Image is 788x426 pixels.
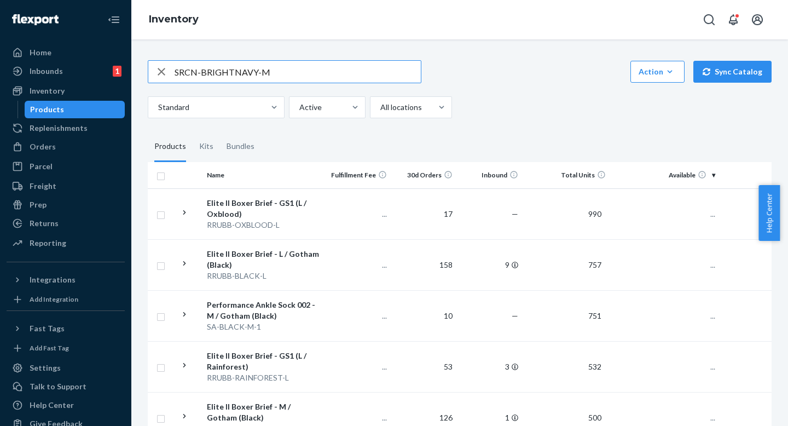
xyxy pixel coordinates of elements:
[30,362,61,373] div: Settings
[30,104,64,115] div: Products
[746,9,768,31] button: Open account menu
[140,4,207,36] ol: breadcrumbs
[615,361,715,372] p: ...
[207,321,321,332] div: SA-BLACK-M-1
[391,341,457,392] td: 53
[615,412,715,423] p: ...
[227,131,254,162] div: Bundles
[154,131,186,162] div: Products
[330,361,387,372] p: ...
[512,209,518,218] span: —
[391,188,457,239] td: 17
[7,342,125,355] a: Add Fast Tag
[584,209,606,218] span: 990
[30,141,56,152] div: Orders
[7,215,125,232] a: Returns
[326,162,391,188] th: Fulfillment Fee
[30,181,56,192] div: Freight
[7,138,125,156] a: Orders
[584,260,606,269] span: 757
[584,362,606,371] span: 532
[7,234,125,252] a: Reporting
[207,350,321,372] div: Elite II Boxer Brief - GS1 (L / Rainforest)
[523,162,610,188] th: Total Units
[379,102,380,113] input: All locations
[7,293,125,306] a: Add Integration
[693,61,772,83] button: Sync Catalog
[30,295,78,304] div: Add Integration
[722,9,744,31] button: Open notifications
[615,260,715,270] p: ...
[30,123,88,134] div: Replenishments
[584,413,606,422] span: 500
[207,220,321,231] div: RRUBB-OXBLOOD-L
[7,177,125,195] a: Freight
[330,260,387,270] p: ...
[199,131,213,162] div: Kits
[298,102,299,113] input: Active
[30,381,86,392] div: Talk to Support
[175,61,421,83] input: Search inventory by name or sku
[615,310,715,321] p: ...
[758,185,780,241] button: Help Center
[157,102,158,113] input: Standard
[207,198,321,220] div: Elite II Boxer Brief - GS1 (L / Oxblood)
[630,61,685,83] button: Action
[7,378,125,395] button: Talk to Support
[7,82,125,100] a: Inventory
[7,62,125,80] a: Inbounds1
[30,238,66,249] div: Reporting
[30,66,63,77] div: Inbounds
[457,162,523,188] th: Inbound
[7,44,125,61] a: Home
[207,270,321,281] div: RRUBB-BLACK-L
[7,158,125,175] a: Parcel
[30,343,69,353] div: Add Fast Tag
[584,311,606,320] span: 751
[7,396,125,414] a: Help Center
[391,290,457,341] td: 10
[7,196,125,214] a: Prep
[25,101,125,118] a: Products
[30,323,65,334] div: Fast Tags
[202,162,326,188] th: Name
[615,209,715,220] p: ...
[330,310,387,321] p: ...
[30,199,47,210] div: Prep
[30,218,59,229] div: Returns
[30,274,76,285] div: Integrations
[391,239,457,290] td: 158
[512,311,518,320] span: —
[7,119,125,137] a: Replenishments
[30,47,51,58] div: Home
[7,320,125,337] button: Fast Tags
[30,161,53,172] div: Parcel
[23,8,62,18] span: Support
[12,14,59,25] img: Flexport logo
[391,162,457,188] th: 30d Orders
[207,300,321,321] div: Performance Ankle Sock 002 - M / Gotham (Black)
[30,400,74,411] div: Help Center
[457,239,523,290] td: 9
[7,359,125,377] a: Settings
[330,209,387,220] p: ...
[639,66,676,77] div: Action
[207,401,321,423] div: Elite II Boxer Brief - M / Gotham (Black)
[30,85,65,96] div: Inventory
[103,9,125,31] button: Close Navigation
[207,372,321,383] div: RRUBB-RAINFOREST-L
[207,249,321,270] div: Elite II Boxer Brief - L / Gotham (Black)
[149,13,199,25] a: Inventory
[698,9,720,31] button: Open Search Box
[457,341,523,392] td: 3
[7,271,125,289] button: Integrations
[610,162,720,188] th: Available
[330,412,387,423] p: ...
[113,66,121,77] div: 1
